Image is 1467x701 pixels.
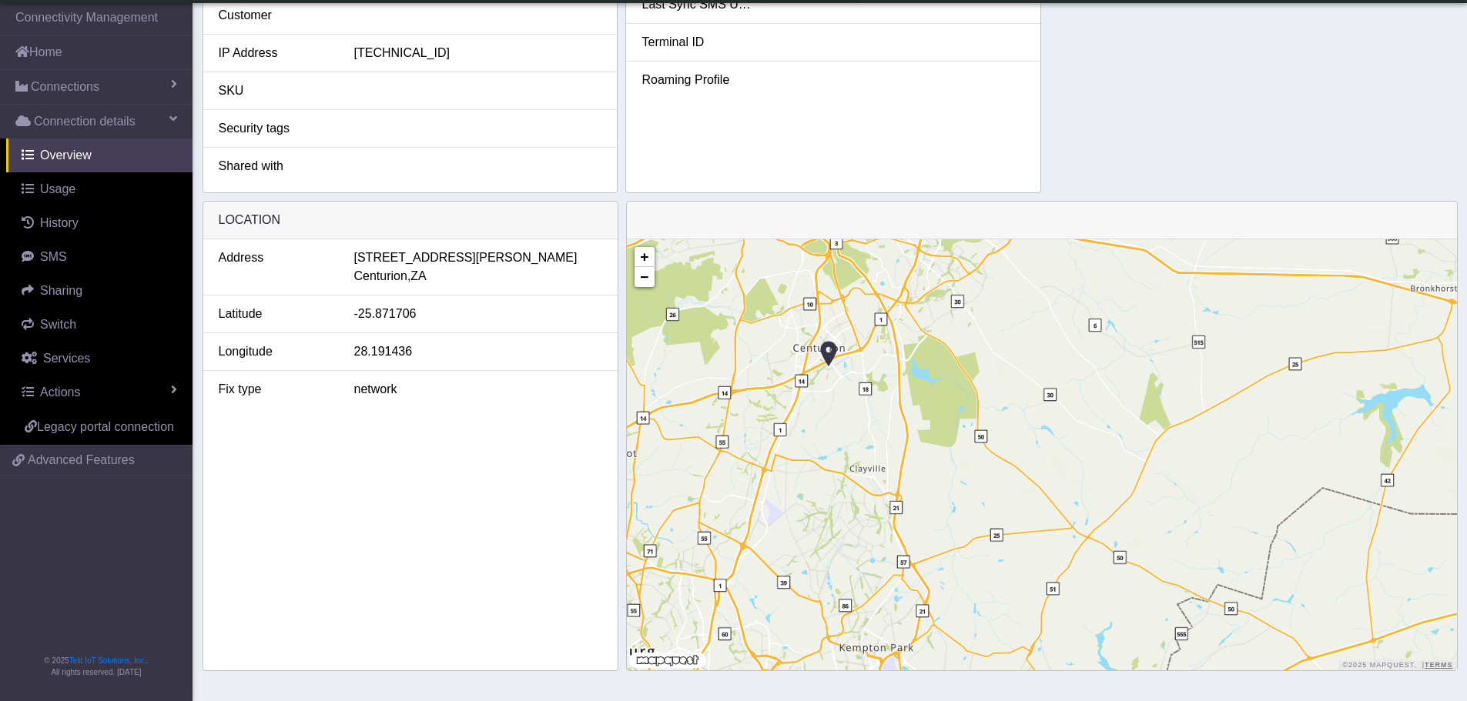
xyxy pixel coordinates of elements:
[6,376,193,409] a: Actions
[630,71,765,89] div: Roaming Profile
[6,342,193,376] a: Services
[6,308,193,342] a: Switch
[40,318,76,331] span: Switch
[207,82,343,100] div: SKU
[207,305,343,323] div: Latitude
[635,247,655,267] a: Zoom in
[207,157,343,175] div: Shared with
[1425,661,1453,669] a: Terms
[207,380,343,399] div: Fix type
[410,267,426,285] span: ZA
[354,267,411,285] span: Centurion,
[207,249,343,285] div: Address
[40,250,67,263] span: SMS
[343,342,614,361] div: 28.191436
[6,172,193,206] a: Usage
[40,284,82,297] span: Sharing
[40,216,79,229] span: History
[40,386,80,399] span: Actions
[203,202,618,239] div: LOCATION
[6,240,193,274] a: SMS
[207,44,343,62] div: IP Address
[6,139,193,172] a: Overview
[28,451,135,469] span: Advanced Features
[354,249,578,267] span: [STREET_ADDRESS][PERSON_NAME]
[37,420,174,433] span: Legacy portal connection
[40,182,75,195] span: Usage
[207,342,343,361] div: Longitude
[635,267,655,287] a: Zoom out
[343,305,614,323] div: -25.871706
[630,33,765,52] div: Terminal ID
[43,352,90,365] span: Services
[1338,660,1456,670] div: ©2025 MapQuest, |
[6,274,193,308] a: Sharing
[40,149,92,162] span: Overview
[6,206,193,240] a: History
[34,112,136,131] span: Connection details
[342,44,613,62] div: [TECHNICAL_ID]
[69,656,146,665] a: Telit IoT Solutions, Inc.
[343,380,614,399] div: network
[207,6,343,25] div: Customer
[207,119,343,138] div: Security tags
[31,78,99,96] span: Connections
